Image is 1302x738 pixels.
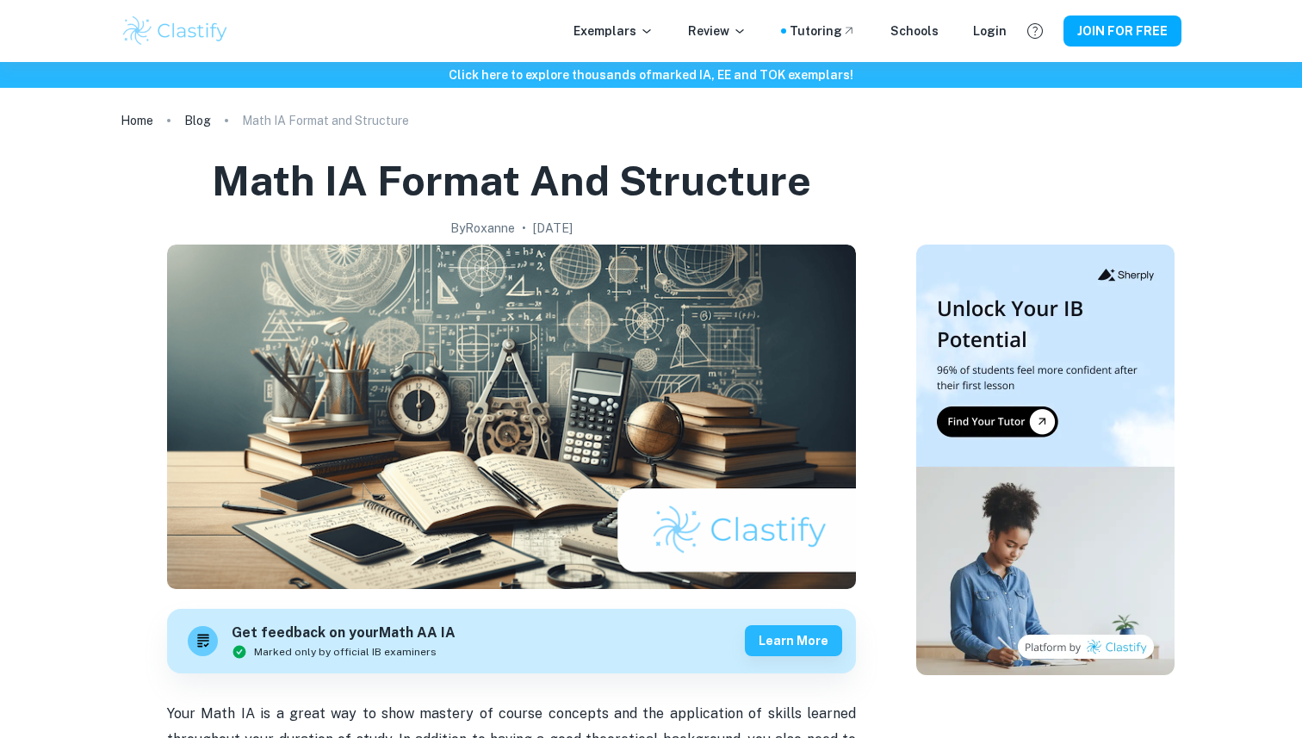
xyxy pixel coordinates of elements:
[121,14,230,48] img: Clastify logo
[973,22,1007,40] a: Login
[890,22,939,40] a: Schools
[232,623,456,644] h6: Get feedback on your Math AA IA
[533,219,573,238] h2: [DATE]
[242,111,409,130] p: Math IA Format and Structure
[1063,16,1181,47] button: JOIN FOR FREE
[790,22,856,40] a: Tutoring
[522,219,526,238] p: •
[254,644,437,660] span: Marked only by official IB examiners
[1020,16,1050,46] button: Help and Feedback
[121,109,153,133] a: Home
[916,245,1175,675] img: Thumbnail
[450,219,515,238] h2: By Roxanne
[184,109,211,133] a: Blog
[212,153,811,208] h1: Math IA Format and Structure
[573,22,654,40] p: Exemplars
[167,245,856,589] img: Math IA Format and Structure cover image
[3,65,1299,84] h6: Click here to explore thousands of marked IA, EE and TOK exemplars !
[688,22,747,40] p: Review
[167,609,856,673] a: Get feedback on yourMath AA IAMarked only by official IB examinersLearn more
[745,625,842,656] button: Learn more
